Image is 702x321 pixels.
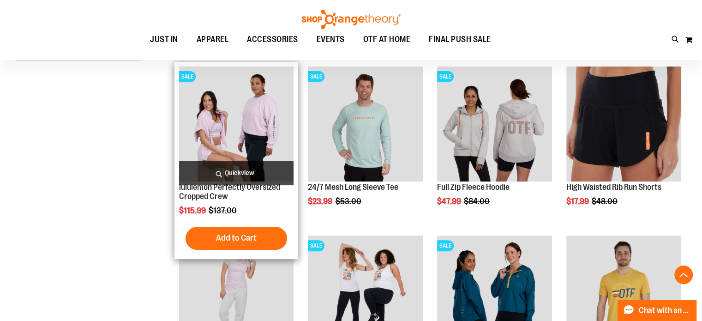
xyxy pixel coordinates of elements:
[174,62,299,259] div: product
[300,10,402,29] img: Shop Orangetheory
[317,29,345,50] span: EVENTS
[437,71,454,82] span: SALE
[437,197,462,206] span: $47.99
[238,29,307,50] a: ACCESSORIES
[363,29,411,50] span: OTF AT HOME
[308,197,334,206] span: $23.99
[187,29,238,50] a: APPAREL
[437,67,552,183] a: Main Image of 1457091SALE
[197,29,229,50] span: APPAREL
[308,67,423,183] a: Main Image of 1457095SALE
[308,182,398,192] a: 24/7 Mesh Long Sleeve Tee
[179,206,207,215] span: $115.99
[216,233,257,243] span: Add to Cart
[437,182,510,192] a: Full Zip Fleece Hoodie
[420,29,500,50] a: FINAL PUSH SALE
[354,29,420,50] a: OTF AT HOME
[308,71,324,82] span: SALE
[592,197,619,206] span: $48.00
[179,67,294,183] a: lululemon Perfectly Oversized Cropped CrewSALE
[562,62,686,230] div: product
[179,71,196,82] span: SALE
[437,240,454,251] span: SALE
[566,182,661,192] a: High Waisted Rib Run Shorts
[566,67,681,182] img: High Waisted Rib Run Shorts
[437,67,552,182] img: Main Image of 1457091
[566,197,590,206] span: $17.99
[150,29,178,50] span: JUST IN
[179,161,294,185] a: Quickview
[639,306,691,315] span: Chat with an Expert
[179,182,280,201] a: lululemon Perfectly Oversized Cropped Crew
[429,29,491,50] span: FINAL PUSH SALE
[566,67,681,183] a: High Waisted Rib Run Shorts
[141,29,187,50] a: JUST IN
[247,29,298,50] span: ACCESSORIES
[674,266,693,284] button: Back To Top
[303,62,427,230] div: product
[307,29,354,50] a: EVENTS
[209,206,238,215] span: $137.00
[308,67,423,182] img: Main Image of 1457095
[432,62,557,230] div: product
[618,300,697,321] button: Chat with an Expert
[179,67,294,182] img: lululemon Perfectly Oversized Cropped Crew
[464,197,491,206] span: $84.00
[308,240,324,251] span: SALE
[186,227,287,250] button: Add to Cart
[335,197,362,206] span: $53.00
